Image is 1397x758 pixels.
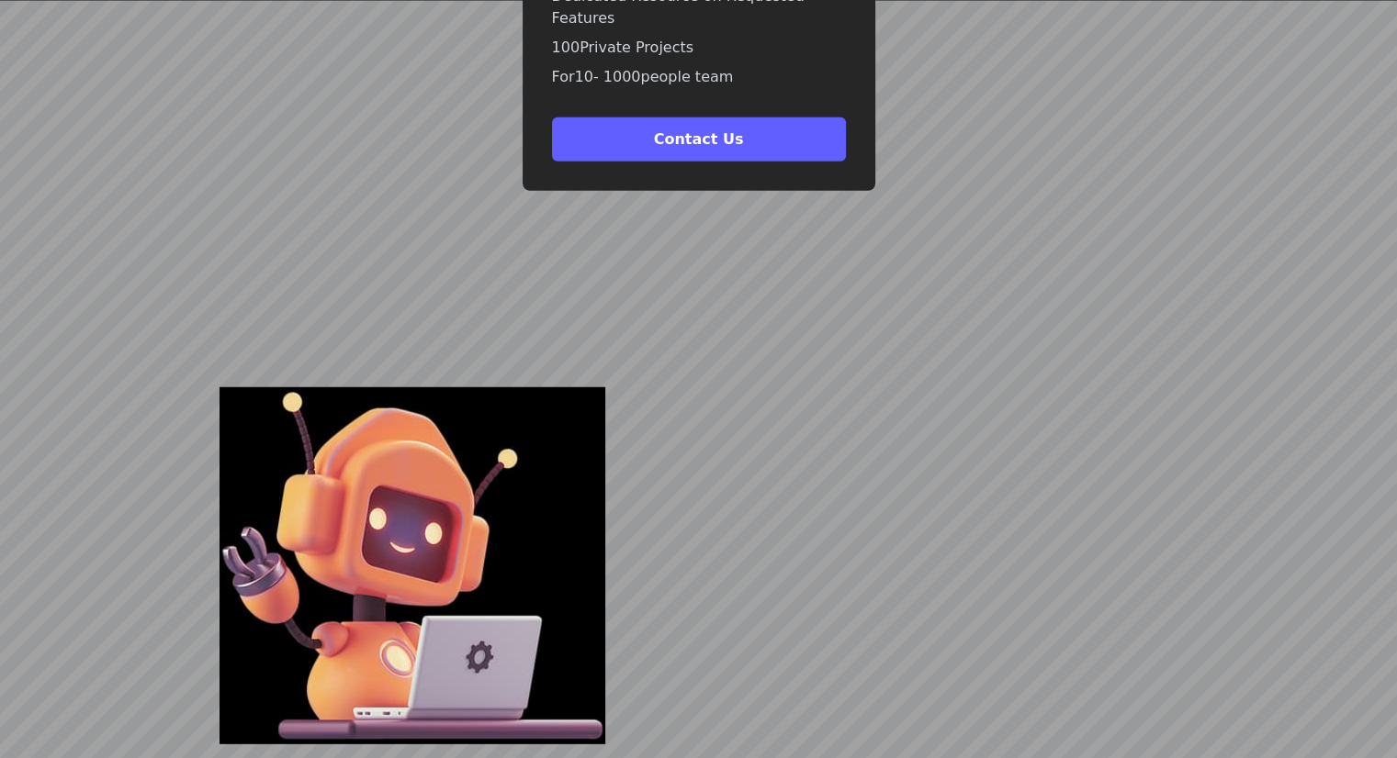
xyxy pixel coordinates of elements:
a: Contact Us [552,130,846,148]
img: robot helper [220,387,605,744]
button: Contact Us [552,117,846,162]
p: 100 Private Projects [552,37,846,59]
p: For 10 - 1000 people team [552,66,846,88]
